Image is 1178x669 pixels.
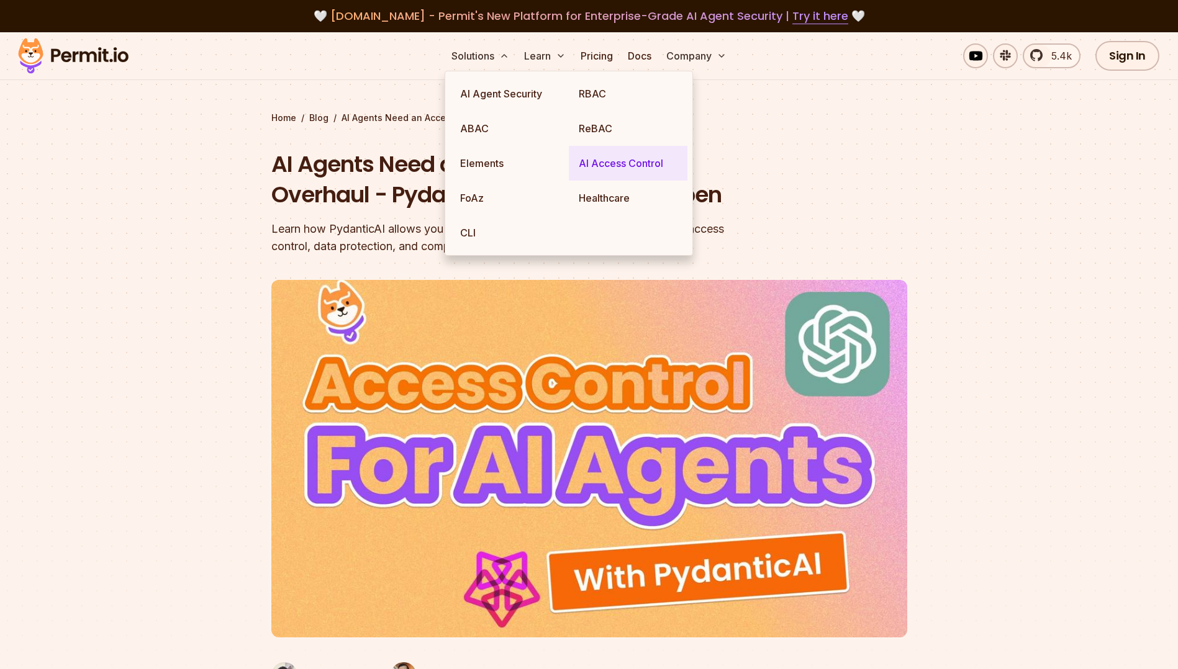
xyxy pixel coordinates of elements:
div: / / [271,112,907,124]
div: 🤍 🤍 [30,7,1148,25]
a: Blog [309,112,328,124]
span: [DOMAIN_NAME] - Permit's New Platform for Enterprise-Grade AI Agent Security | [330,8,848,24]
a: Home [271,112,296,124]
h1: AI Agents Need an Access Control Overhaul - PydanticAI is Making It Happen [271,149,748,210]
a: FoAz [450,181,569,215]
button: Solutions [446,43,514,68]
a: Docs [623,43,656,68]
a: Elements [450,146,569,181]
img: AI Agents Need an Access Control Overhaul - PydanticAI is Making It Happen [271,280,907,637]
button: Company [661,43,732,68]
a: AI Access Control [569,146,687,181]
a: Pricing [576,43,618,68]
a: ABAC [450,111,569,146]
a: Sign In [1095,41,1159,71]
a: Try it here [792,8,848,24]
a: AI Agent Security [450,76,569,111]
a: ReBAC [569,111,687,146]
button: Learn [519,43,571,68]
a: 5.4k [1023,43,1081,68]
a: Healthcare [569,181,687,215]
a: CLI [450,215,569,250]
img: Permit logo [12,35,134,77]
div: Learn how PydanticAI allows you to secure your AI agents ensuring fine-grained access control, da... [271,220,748,255]
a: RBAC [569,76,687,111]
span: 5.4k [1044,48,1072,63]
